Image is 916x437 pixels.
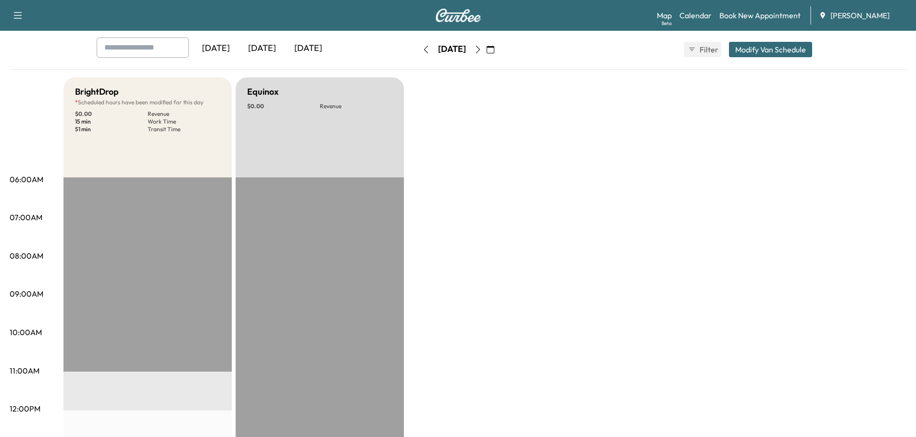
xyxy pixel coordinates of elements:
div: [DATE] [285,37,331,60]
p: $ 0.00 [247,102,320,110]
div: Beta [662,20,672,27]
p: 09:00AM [10,288,43,300]
p: 11:00AM [10,365,39,376]
a: MapBeta [657,10,672,21]
p: 08:00AM [10,250,43,262]
p: Revenue [320,102,392,110]
span: [PERSON_NAME] [830,10,890,21]
h5: BrightDrop [75,85,119,99]
p: $ 0.00 [75,110,148,118]
div: [DATE] [239,37,285,60]
button: Filter [684,42,721,57]
div: [DATE] [193,37,239,60]
span: Filter [700,44,717,55]
p: 12:00PM [10,403,40,414]
p: Revenue [148,110,220,118]
p: 51 min [75,125,148,133]
p: 10:00AM [10,326,42,338]
button: Modify Van Schedule [729,42,812,57]
h5: Equinox [247,85,278,99]
p: 07:00AM [10,212,42,223]
img: Curbee Logo [435,9,481,22]
div: [DATE] [438,43,466,55]
p: 15 min [75,118,148,125]
p: Transit Time [148,125,220,133]
p: Scheduled hours have been modified for this day [75,99,220,106]
p: 06:00AM [10,174,43,185]
p: Work Time [148,118,220,125]
a: Calendar [679,10,712,21]
a: Book New Appointment [719,10,801,21]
